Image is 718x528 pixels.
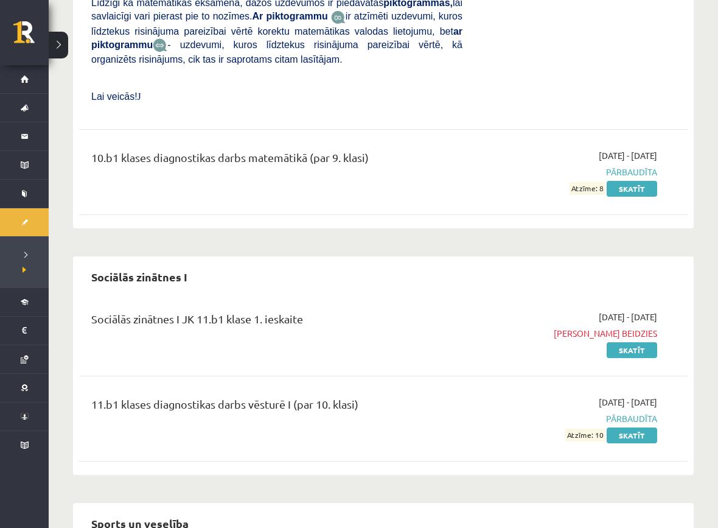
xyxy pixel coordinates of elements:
[153,38,167,52] img: wKvN42sLe3LLwAAAABJRU5ErkJggg==
[481,412,657,425] span: Pārbaudīta
[138,91,141,102] span: J
[481,327,657,340] span: [PERSON_NAME] beidzies
[607,428,657,443] a: Skatīt
[570,182,605,195] span: Atzīme: 8
[481,166,657,178] span: Pārbaudīta
[91,311,462,333] div: Sociālās zinātnes I JK 11.b1 klase 1. ieskaite
[607,342,657,358] a: Skatīt
[253,11,328,21] b: Ar piktogrammu
[91,149,462,172] div: 10.b1 klases diagnostikas darbs matemātikā (par 9. klasi)
[13,21,49,52] a: Rīgas 1. Tālmācības vidusskola
[79,262,200,291] h2: Sociālās zinātnes I
[91,91,138,102] span: Lai veicās!
[91,11,462,49] span: ir atzīmēti uzdevumi, kuros līdztekus risinājuma pareizībai vērtē korektu matemātikas valodas lie...
[91,40,462,65] span: - uzdevumi, kuros līdztekus risinājuma pareizībai vērtē, kā organizēts risinājums, cik tas ir sap...
[91,26,462,50] b: ar piktogrammu
[331,10,346,24] img: JfuEzvunn4EvwAAAAASUVORK5CYII=
[565,429,605,442] span: Atzīme: 10
[599,149,657,162] span: [DATE] - [DATE]
[599,311,657,323] span: [DATE] - [DATE]
[607,181,657,197] a: Skatīt
[599,396,657,409] span: [DATE] - [DATE]
[91,396,462,418] div: 11.b1 klases diagnostikas darbs vēsturē I (par 10. klasi)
